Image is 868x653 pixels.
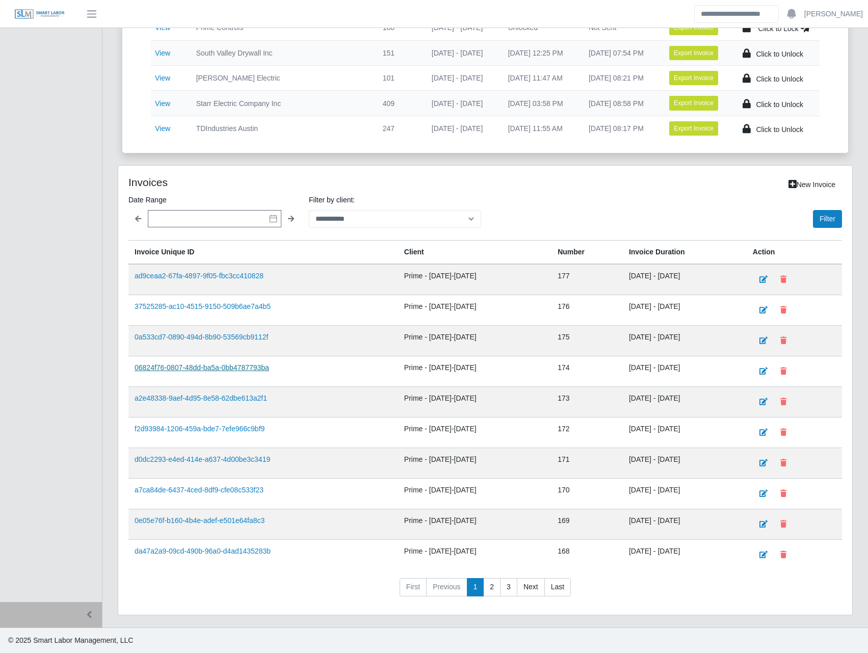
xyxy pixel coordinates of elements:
[398,356,551,387] td: Prime - [DATE]-[DATE]
[398,241,551,265] th: Client
[804,9,863,19] a: [PERSON_NAME]
[623,356,747,387] td: [DATE] - [DATE]
[758,24,798,33] span: Click to Lock
[467,578,484,596] a: 1
[188,40,375,65] td: South Valley Drywall Inc
[551,264,623,295] td: 177
[544,578,571,596] a: Last
[623,509,747,540] td: [DATE] - [DATE]
[424,116,500,141] td: [DATE] - [DATE]
[500,91,581,116] td: [DATE] 03:58 PM
[500,116,581,141] td: [DATE] 11:55 AM
[782,176,842,194] a: New Invoice
[551,326,623,356] td: 175
[483,578,501,596] a: 2
[155,49,170,57] a: View
[375,66,424,91] td: 101
[398,417,551,448] td: Prime - [DATE]-[DATE]
[424,66,500,91] td: [DATE] - [DATE]
[500,40,581,65] td: [DATE] 12:25 PM
[581,116,661,141] td: [DATE] 08:17 PM
[135,363,269,372] a: 06824f76-0807-48dd-ba5a-0bb4787793ba
[669,96,718,110] button: Export Invoice
[188,91,375,116] td: Starr Electric Company Inc
[375,116,424,141] td: 247
[756,125,803,134] span: Click to Unlock
[398,295,551,326] td: Prime - [DATE]-[DATE]
[813,210,842,228] button: Filter
[756,75,803,83] span: Click to Unlock
[155,99,170,108] a: View
[398,326,551,356] td: Prime - [DATE]-[DATE]
[551,479,623,509] td: 170
[551,241,623,265] th: Number
[135,486,264,494] a: a7ca84de-6437-4ced-8df9-cfe08c533f23
[398,540,551,570] td: Prime - [DATE]-[DATE]
[135,547,271,555] a: da47a2a9-09cd-490b-96a0-d4ad1435283b
[128,241,398,265] th: Invoice Unique ID
[551,509,623,540] td: 169
[128,194,301,206] label: Date Range
[375,91,424,116] td: 409
[188,116,375,141] td: TDIndustries Austin
[135,333,268,341] a: 0a533cd7-0890-494d-8b90-53569cb9112f
[135,302,271,310] a: 37525285-ac10-4515-9150-509b6ae7a4b5
[135,272,264,280] a: ad9ceaa2-67fa-4897-9f05-fbc3cc410828
[135,516,265,525] a: 0e05e76f-b160-4b4e-adef-e501e64fa8c3
[669,46,718,60] button: Export Invoice
[500,66,581,91] td: [DATE] 11:47 AM
[375,40,424,65] td: 151
[756,100,803,109] span: Click to Unlock
[623,295,747,326] td: [DATE] - [DATE]
[135,425,265,433] a: f2d93984-1206-459a-bde7-7efe966c9bf9
[581,66,661,91] td: [DATE] 08:21 PM
[128,578,842,605] nav: pagination
[398,479,551,509] td: Prime - [DATE]-[DATE]
[551,295,623,326] td: 176
[756,50,803,58] span: Click to Unlock
[669,71,718,85] button: Export Invoice
[623,448,747,479] td: [DATE] - [DATE]
[551,356,623,387] td: 174
[424,91,500,116] td: [DATE] - [DATE]
[128,176,417,189] h4: Invoices
[551,417,623,448] td: 172
[155,124,170,133] a: View
[623,326,747,356] td: [DATE] - [DATE]
[623,479,747,509] td: [DATE] - [DATE]
[581,91,661,116] td: [DATE] 08:58 PM
[398,264,551,295] td: Prime - [DATE]-[DATE]
[517,578,545,596] a: Next
[623,264,747,295] td: [DATE] - [DATE]
[747,241,842,265] th: Action
[135,394,267,402] a: a2e48338-9aef-4d95-8e58-62dbe613a2f1
[669,121,718,136] button: Export Invoice
[398,509,551,540] td: Prime - [DATE]-[DATE]
[623,387,747,417] td: [DATE] - [DATE]
[694,5,779,23] input: Search
[309,194,481,206] label: Filter by client:
[424,40,500,65] td: [DATE] - [DATE]
[398,448,551,479] td: Prime - [DATE]-[DATE]
[623,540,747,570] td: [DATE] - [DATE]
[551,540,623,570] td: 168
[623,241,747,265] th: Invoice Duration
[551,387,623,417] td: 173
[8,636,133,644] span: © 2025 Smart Labor Management, LLC
[581,40,661,65] td: [DATE] 07:54 PM
[500,578,517,596] a: 3
[14,9,65,20] img: SLM Logo
[135,455,270,463] a: d0dc2293-e4ed-414e-a637-4d00be3c3419
[188,66,375,91] td: [PERSON_NAME] Electric
[623,417,747,448] td: [DATE] - [DATE]
[398,387,551,417] td: Prime - [DATE]-[DATE]
[551,448,623,479] td: 171
[155,74,170,82] a: View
